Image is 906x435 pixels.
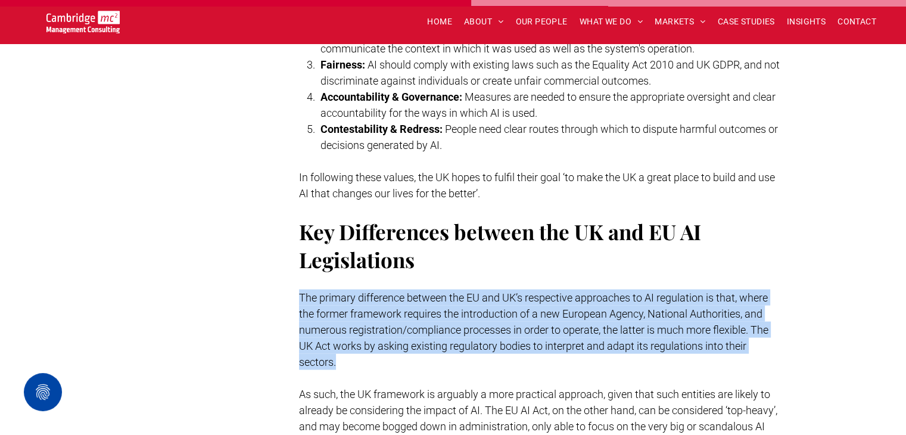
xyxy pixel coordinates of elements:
[46,13,120,25] a: Your Business Transformed | Cambridge Management Consulting
[781,13,832,31] a: INSIGHTS
[320,58,365,71] span: Fairness:
[574,13,649,31] a: WHAT WE DO
[320,58,780,87] span: AI should comply with existing laws such as the Equality Act 2010 and UK GDPR, and not discrimina...
[299,171,775,200] span: In following these values, the UK hopes to fulfil their goal ‘to make the UK a great place to bui...
[832,13,882,31] a: CONTACT
[46,11,120,33] img: Go to Homepage
[649,13,711,31] a: MARKETS
[320,26,732,55] span: Organisations developing and deploying AI should be able to communicate the context in which it w...
[458,13,510,31] a: ABOUT
[299,291,768,368] span: The primary difference between the EU and UK’s respective approaches to AI regulation is that, wh...
[299,218,701,274] span: Key Differences between the UK and EU AI Legislations
[320,91,776,119] span: Measures are needed to ensure the appropriate oversight and clear accountability for the ways in ...
[320,91,462,103] span: Accountability & Governance:
[421,13,458,31] a: HOME
[320,123,443,135] span: Contestability & Redress:
[320,123,778,151] span: People need clear routes through which to dispute harmful outcomes or decisions generated by AI.
[509,13,573,31] a: OUR PEOPLE
[712,13,781,31] a: CASE STUDIES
